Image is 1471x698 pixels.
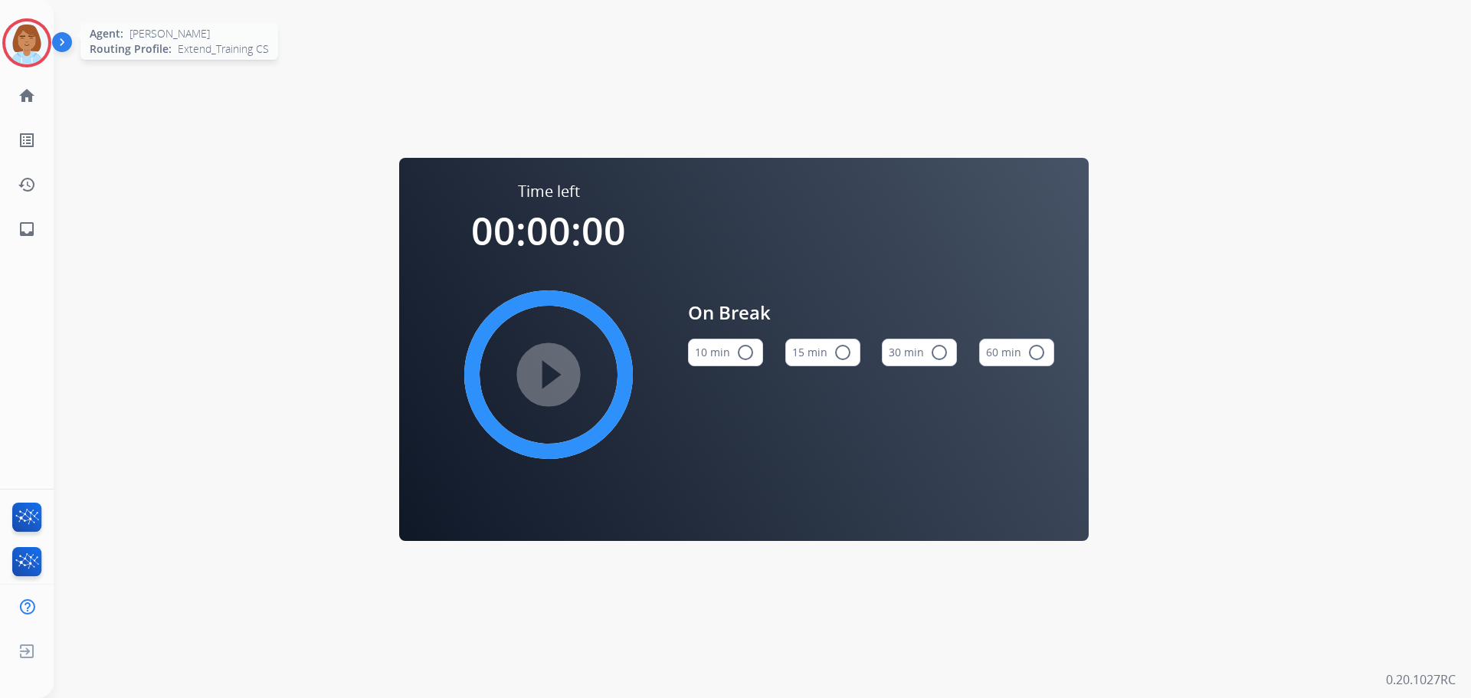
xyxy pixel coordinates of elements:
mat-icon: radio_button_unchecked [736,343,755,362]
span: Routing Profile: [90,41,172,57]
span: 00:00:00 [471,205,626,257]
span: [PERSON_NAME] [129,26,210,41]
span: Extend_Training CS [178,41,269,57]
mat-icon: list_alt [18,131,36,149]
mat-icon: home [18,87,36,105]
span: On Break [688,299,1054,326]
mat-icon: history [18,175,36,194]
span: Time left [518,181,580,202]
mat-icon: radio_button_unchecked [834,343,852,362]
mat-icon: inbox [18,220,36,238]
img: avatar [5,21,48,64]
button: 15 min [785,339,860,366]
button: 60 min [979,339,1054,366]
mat-icon: radio_button_unchecked [930,343,948,362]
button: 30 min [882,339,957,366]
span: Agent: [90,26,123,41]
mat-icon: radio_button_unchecked [1027,343,1046,362]
p: 0.20.1027RC [1386,670,1456,689]
button: 10 min [688,339,763,366]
